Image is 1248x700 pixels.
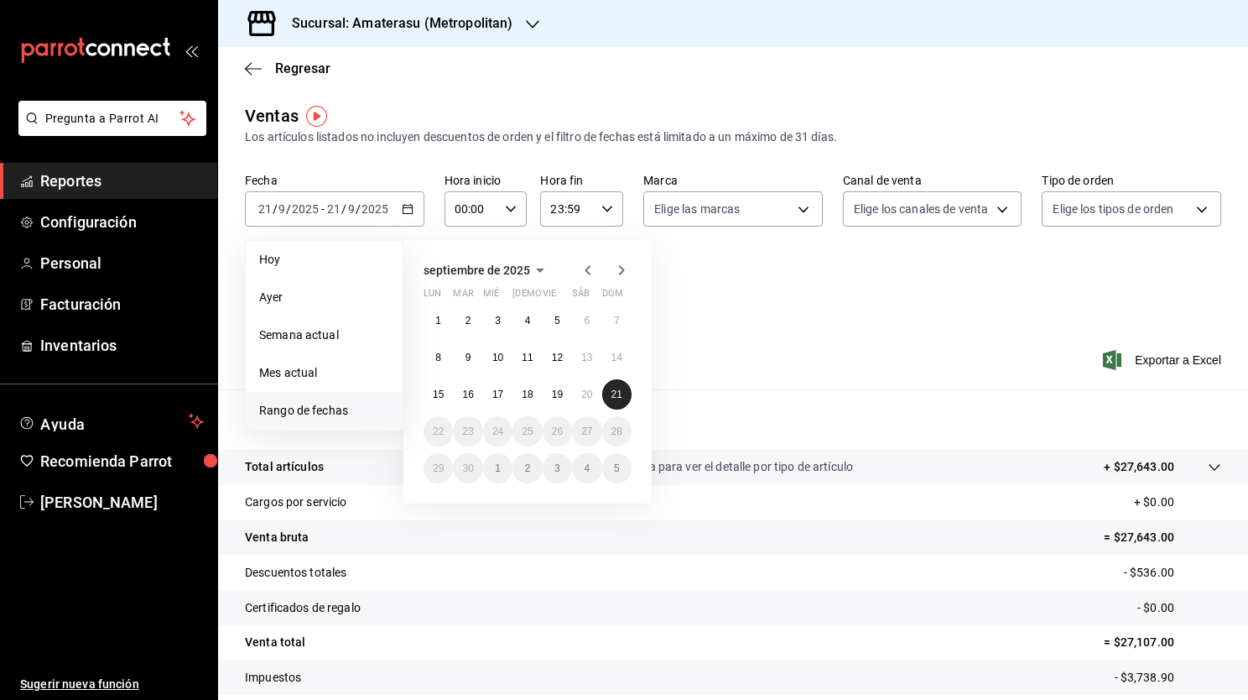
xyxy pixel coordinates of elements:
abbr: 12 de septiembre de 2025 [552,352,563,363]
p: Venta total [245,634,305,651]
span: Sugerir nueva función [20,676,204,693]
button: Pregunta a Parrot AI [18,101,206,136]
button: 22 de septiembre de 2025 [424,416,453,447]
abbr: 14 de septiembre de 2025 [611,352,622,363]
button: 6 de septiembre de 2025 [572,306,601,336]
p: Resumen [245,410,1221,430]
button: Exportar a Excel [1106,350,1221,370]
p: Da clic en la fila para ver el detalle por tipo de artículo [575,458,853,476]
abbr: 4 de septiembre de 2025 [525,315,531,326]
abbr: 3 de octubre de 2025 [554,462,560,474]
button: 16 de septiembre de 2025 [453,379,482,410]
button: 24 de septiembre de 2025 [483,416,512,447]
button: 8 de septiembre de 2025 [424,342,453,373]
input: -- [257,202,273,216]
span: Reportes [40,170,204,192]
button: 28 de septiembre de 2025 [602,416,632,447]
abbr: 11 de septiembre de 2025 [522,352,533,363]
button: 15 de septiembre de 2025 [424,379,453,410]
span: Inventarios [40,334,204,357]
abbr: 17 de septiembre de 2025 [492,389,503,400]
abbr: lunes [424,288,441,306]
abbr: 24 de septiembre de 2025 [492,426,503,437]
img: Tooltip marker [306,106,327,127]
span: Mes actual [259,364,389,382]
input: -- [278,202,286,216]
p: Descuentos totales [245,564,346,582]
input: ---- [361,202,389,216]
abbr: 25 de septiembre de 2025 [522,426,533,437]
abbr: 7 de septiembre de 2025 [614,315,620,326]
span: Elige los tipos de orden [1053,201,1173,217]
p: = $27,107.00 [1104,634,1221,651]
abbr: 29 de septiembre de 2025 [433,462,444,474]
span: Ayuda [40,411,182,431]
abbr: 2 de octubre de 2025 [525,462,531,474]
label: Tipo de orden [1042,175,1221,186]
p: Venta bruta [245,529,309,546]
h3: Sucursal: Amaterasu (Metropolitan) [278,13,512,34]
abbr: 23 de septiembre de 2025 [462,426,473,437]
span: Hoy [259,251,389,269]
abbr: 6 de septiembre de 2025 [584,315,590,326]
button: 5 de octubre de 2025 [602,453,632,483]
span: Elige los canales de venta [854,201,988,217]
div: Los artículos listados no incluyen descuentos de orden y el filtro de fechas está limitado a un m... [245,128,1221,146]
abbr: 9 de septiembre de 2025 [465,352,471,363]
button: 2 de octubre de 2025 [512,453,542,483]
span: / [286,202,291,216]
span: Ayer [259,289,389,306]
button: 18 de septiembre de 2025 [512,379,542,410]
span: / [341,202,346,216]
p: Impuestos [245,669,301,687]
button: 17 de septiembre de 2025 [483,379,512,410]
abbr: 1 de septiembre de 2025 [435,315,441,326]
a: Pregunta a Parrot AI [12,122,206,139]
button: 20 de septiembre de 2025 [572,379,601,410]
abbr: 4 de octubre de 2025 [584,462,590,474]
p: - $0.00 [1137,599,1221,617]
abbr: jueves [512,288,611,306]
span: Recomienda Parrot [40,450,204,473]
button: septiembre de 2025 [424,260,550,280]
button: 14 de septiembre de 2025 [602,342,632,373]
button: Regresar [245,60,330,76]
button: 1 de septiembre de 2025 [424,306,453,336]
p: - $536.00 [1124,564,1221,582]
abbr: 15 de septiembre de 2025 [433,389,444,400]
p: - $3,738.90 [1115,669,1221,687]
button: 4 de septiembre de 2025 [512,306,542,336]
abbr: 5 de septiembre de 2025 [554,315,560,326]
span: septiembre de 2025 [424,264,530,277]
abbr: domingo [602,288,623,306]
span: Elige las marcas [654,201,740,217]
button: 12 de septiembre de 2025 [543,342,572,373]
span: / [356,202,361,216]
button: 26 de septiembre de 2025 [543,416,572,447]
button: 13 de septiembre de 2025 [572,342,601,373]
abbr: 18 de septiembre de 2025 [522,389,533,400]
label: Marca [643,175,823,186]
button: 29 de septiembre de 2025 [424,453,453,483]
abbr: 21 de septiembre de 2025 [611,389,622,400]
button: 4 de octubre de 2025 [572,453,601,483]
abbr: 10 de septiembre de 2025 [492,352,503,363]
label: Canal de venta [843,175,1022,186]
abbr: 8 de septiembre de 2025 [435,352,441,363]
button: 11 de septiembre de 2025 [512,342,542,373]
input: ---- [291,202,320,216]
abbr: 13 de septiembre de 2025 [581,352,592,363]
span: Configuración [40,211,204,233]
button: 3 de septiembre de 2025 [483,306,512,336]
p: Cargos por servicio [245,494,347,511]
button: 30 de septiembre de 2025 [453,453,482,483]
span: Rango de fechas [259,402,389,420]
button: 21 de septiembre de 2025 [602,379,632,410]
abbr: 19 de septiembre de 2025 [552,389,563,400]
abbr: miércoles [483,288,499,306]
abbr: viernes [543,288,556,306]
abbr: 3 de septiembre de 2025 [495,315,501,326]
span: Regresar [275,60,330,76]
